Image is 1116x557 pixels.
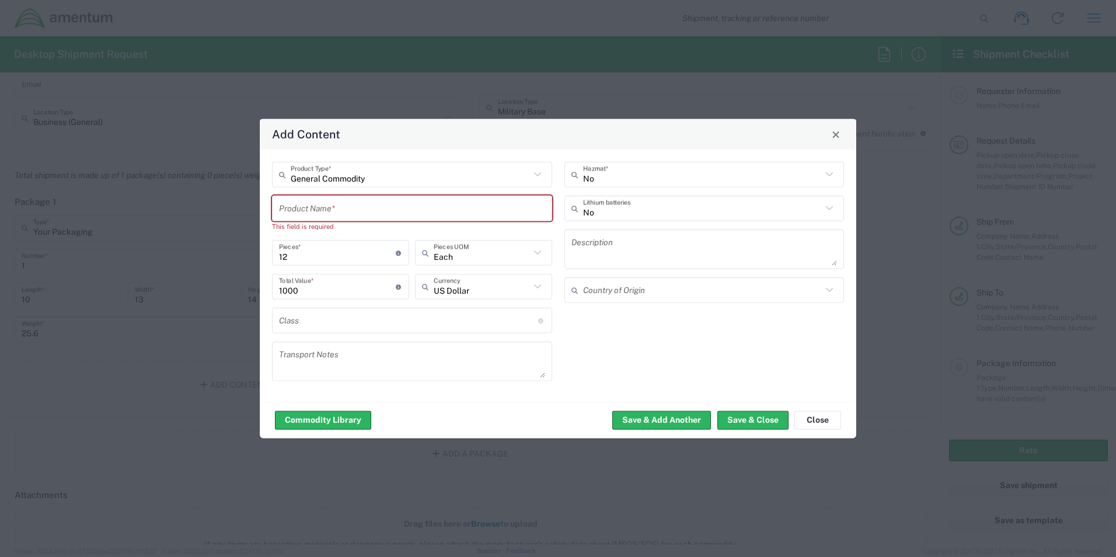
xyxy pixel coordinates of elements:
[275,410,371,429] button: Commodity Library
[794,410,841,429] button: Close
[828,126,844,142] button: Close
[612,410,711,429] button: Save & Add Another
[272,126,340,142] h4: Add Content
[272,221,552,232] div: This field is required
[717,410,789,429] button: Save & Close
